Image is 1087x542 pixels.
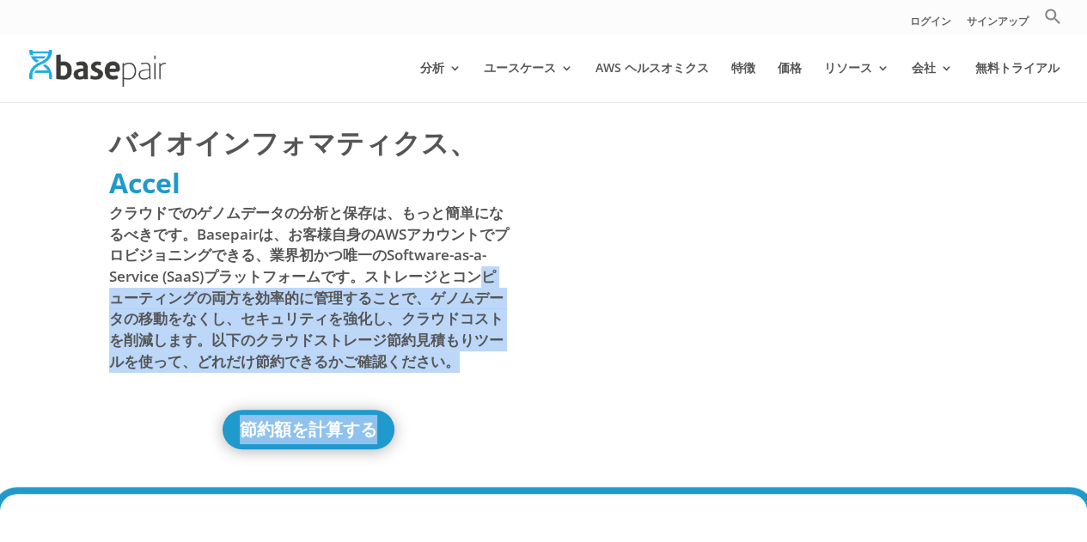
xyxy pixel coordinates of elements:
a: 検索アイコンリンク [1044,8,1061,34]
a: サインアップ [967,16,1029,34]
a: 特徴 [731,62,755,102]
a: 無料トライアル [975,62,1060,102]
font: 無料トライアル [975,59,1060,76]
a: リソース [824,62,889,102]
a: ログイン [910,16,951,34]
font: 分析 [420,59,444,76]
font: 節約額を計算する [240,417,377,441]
font: リソース [824,59,872,76]
iframe: ドリフトウィジェットチャットコントローラー [1001,456,1066,521]
a: ユースケース [484,62,573,102]
font: 会社 [912,59,936,76]
font: サインアップ [967,14,1029,28]
img: 塩基対 [29,50,166,87]
a: 会社 [912,62,953,102]
font: 特徴 [731,59,755,76]
a: AWS ヘルスオミクス [595,62,709,102]
font: 価格 [778,59,802,76]
a: 分析 [420,62,461,102]
iframe: Basepair - NGS分析の簡素化 [555,123,955,348]
font: ユースケース [484,59,556,76]
font: クラウドでのゲノムデータの分析と保存は、もっと簡単になるべきです。Basepairは、お客様自身のAWSアカウントでプロビジョニングできる、業界初かつ唯一のSoftware-as-a-Servi... [109,203,509,370]
font: AWS ヘルスオミクス [595,59,709,76]
a: 節約額を計算する [223,410,394,449]
a: 価格 [778,62,802,102]
span: Accel [109,164,180,201]
svg: 検索 [1044,8,1061,25]
font: ログイン [910,14,951,28]
font: バイオインフォマティクス、 [109,124,477,161]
